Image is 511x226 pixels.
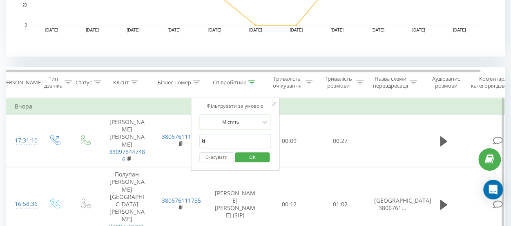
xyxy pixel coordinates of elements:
text: 20 [22,3,27,7]
div: Тривалість очікування [271,75,303,89]
text: [DATE] [412,28,425,32]
div: Open Intercom Messenger [483,180,503,199]
div: Співробітник [212,79,246,86]
div: [PERSON_NAME] [1,79,42,86]
button: OK [235,152,270,163]
span: [GEOGRAPHIC_DATA] 3806761... [374,197,431,212]
td: 00:09 [264,115,315,167]
button: Скасувати [199,152,234,163]
input: Введіть значення [199,134,271,148]
text: [DATE] [127,28,140,32]
a: 380978447486 [109,148,145,163]
text: [DATE] [249,28,262,32]
text: [DATE] [208,28,221,32]
div: Тривалість розмови [322,75,354,89]
div: Тип дзвінка [44,75,62,89]
text: [DATE] [86,28,99,32]
div: Клієнт [113,79,129,86]
text: [DATE] [45,28,58,32]
div: Аудіозапис розмови [426,75,466,89]
div: Назва схеми переадресації [373,75,408,89]
text: [DATE] [453,28,466,32]
span: OK [241,151,264,163]
text: 0 [25,23,27,27]
text: [DATE] [371,28,384,32]
div: Бізнес номер [157,79,191,86]
td: 00:27 [315,115,366,167]
text: [DATE] [290,28,303,32]
div: Статус [76,79,92,86]
a: 380676111735 [162,197,201,204]
div: Фільтрувати за умовою [199,102,271,110]
a: 380676111735 [162,133,201,140]
div: 17:31:10 [15,133,31,149]
td: [PERSON_NAME] [PERSON_NAME] [100,115,154,167]
div: 16:58:36 [15,196,31,212]
text: [DATE] [330,28,344,32]
text: [DATE] [167,28,181,32]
